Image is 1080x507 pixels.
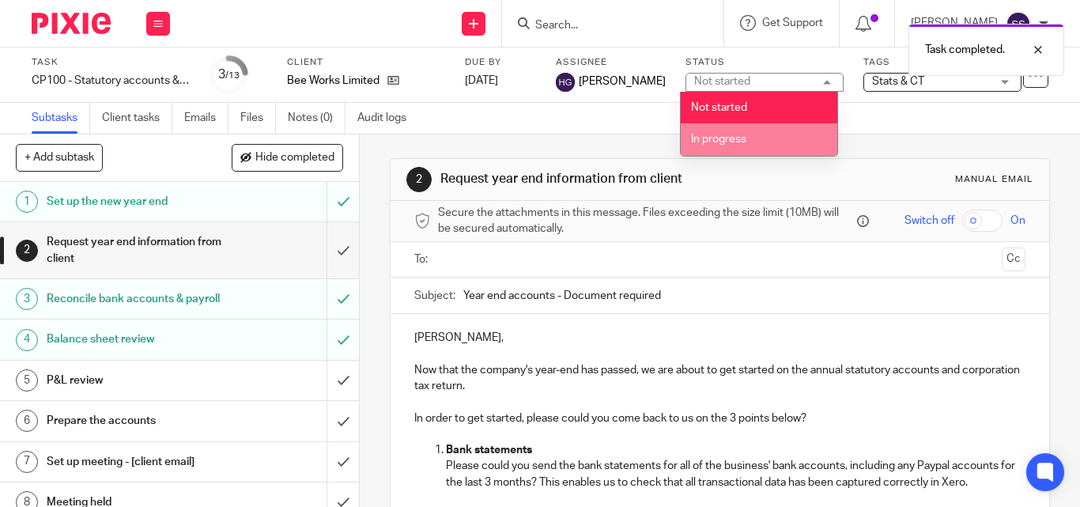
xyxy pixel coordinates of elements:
[446,458,1025,490] p: Please could you send the bank statements for all of the business' bank accounts, including any P...
[694,76,750,87] div: Not started
[438,205,853,237] span: Secure the attachments in this message. Files exceeding the size limit (10MB) will be secured aut...
[16,191,38,213] div: 1
[904,213,954,229] span: Switch off
[32,73,190,89] div: CP100 - Statutory accounts & tax return - [DATE]
[288,103,346,134] a: Notes (0)
[287,73,380,89] p: Bee Works Limited
[16,369,38,392] div: 5
[102,103,172,134] a: Client tasks
[446,445,532,456] strong: Bank statements
[16,288,38,310] div: 3
[47,190,223,214] h1: Set up the new year end
[47,450,223,474] h1: Set up meeting - [client email]
[218,66,240,84] div: 3
[440,171,753,187] h1: Request year end information from client
[1010,213,1025,229] span: On
[225,71,240,80] small: /13
[255,152,334,165] span: Hide completed
[32,103,90,134] a: Subtasks
[47,327,223,351] h1: Balance sheet review
[579,74,666,89] span: [PERSON_NAME]
[1002,248,1025,271] button: Cc
[232,144,343,171] button: Hide completed
[925,42,1005,58] p: Task completed.
[47,409,223,433] h1: Prepare the accounts
[32,56,190,69] label: Task
[1006,11,1031,36] img: svg%3E
[414,362,1025,395] p: Now that the company's year-end has passed, we are about to get started on the annual statutory a...
[691,134,746,145] span: In progress
[16,329,38,351] div: 4
[32,73,190,89] div: CP100 - Statutory accounts &amp; tax return - July 2025
[414,411,1025,426] p: In order to get started, please could you come back to us on the 3 points below?
[357,103,418,134] a: Audit logs
[47,287,223,311] h1: Reconcile bank accounts & payroll
[691,102,747,113] span: Not started
[47,369,223,392] h1: P&L review
[16,451,38,473] div: 7
[465,75,498,86] span: [DATE]
[465,56,536,69] label: Due by
[16,410,38,432] div: 6
[406,167,432,192] div: 2
[872,76,924,87] span: Stats & CT
[955,173,1033,186] div: Manual email
[414,330,1025,346] p: [PERSON_NAME],
[287,56,445,69] label: Client
[414,288,455,304] label: Subject:
[240,103,276,134] a: Files
[47,230,223,271] h1: Request year end information from client
[184,103,228,134] a: Emails
[32,13,111,34] img: Pixie
[414,252,432,267] label: To:
[16,144,103,171] button: + Add subtask
[556,73,575,92] img: svg%3E
[16,240,38,262] div: 2
[534,19,676,33] input: Search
